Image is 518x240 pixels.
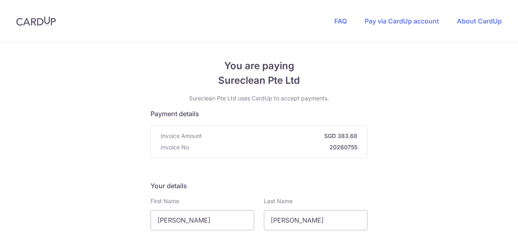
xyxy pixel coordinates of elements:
[205,132,357,140] strong: SGD 383.68
[466,216,510,236] iframe: Opens a widget where you can find more information
[264,210,367,230] input: Last name
[334,17,347,25] a: FAQ
[151,109,367,119] h5: Payment details
[192,143,357,151] strong: 20260755
[151,59,367,73] span: You are paying
[151,210,254,230] input: First name
[161,143,189,151] span: Invoice No
[151,94,367,102] p: Sureclean Pte Ltd uses CardUp to accept payments.
[365,17,439,25] a: Pay via CardUp account
[151,181,367,191] h5: Your details
[151,73,367,88] span: Sureclean Pte Ltd
[457,17,502,25] a: About CardUp
[16,16,56,26] img: CardUp
[151,197,179,205] label: First Name
[264,197,293,205] label: Last Name
[161,132,202,140] span: Invoice Amount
